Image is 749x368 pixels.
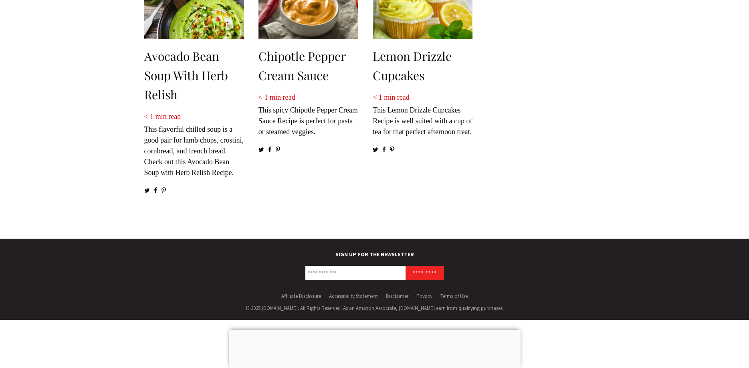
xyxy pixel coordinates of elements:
[144,113,154,121] span: < 1
[384,93,409,101] span: min read
[144,111,244,178] p: This flavorful chilled soup is a good pair for lamb chops, crostini, cornbread, and french bread....
[258,93,268,101] span: < 1
[329,293,378,300] a: Accessibility Statement
[144,48,228,103] a: Avocado Bean Soup with Herb Relish
[134,251,615,262] label: SIGN UP FOR THE NEWSLETTER
[229,330,521,366] iframe: Advertisement
[386,293,408,300] a: Disclaimer
[281,293,321,300] a: Affiliate Disclosure
[373,92,472,137] p: This Lemon Drizzle Cupcakes Recipe is well suited with a cup of tea for that perfect afternoon tr...
[416,293,432,300] a: Privacy
[258,92,358,137] p: This spicy Chipotle Pepper Cream Sauce Recipe is perfect for pasta or steamed veggies.
[373,93,382,101] span: < 1
[258,48,346,83] a: Chipotle Pepper Cream Sauce
[270,93,295,101] span: min read
[134,304,615,312] div: © 2025 [DOMAIN_NAME]. All Rights Reserved. As an Amazon Associate, [DOMAIN_NAME] earn from qualif...
[373,48,452,83] a: Lemon Drizzle Cupcakes
[440,293,468,300] a: Terms of Use
[155,113,181,121] span: min read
